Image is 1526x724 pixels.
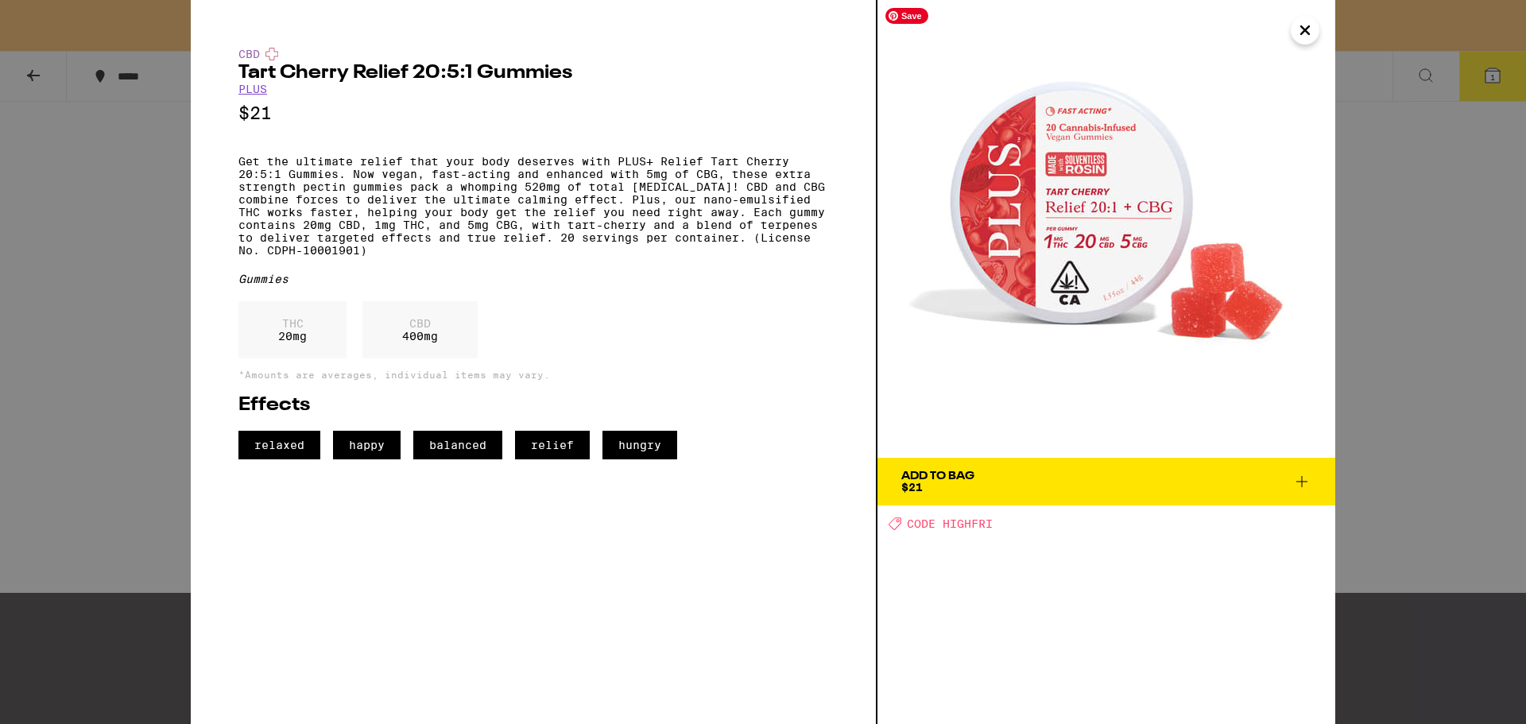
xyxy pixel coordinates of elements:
span: happy [333,431,401,459]
span: relaxed [238,431,320,459]
p: $21 [238,103,828,123]
p: Get the ultimate relief that your body deserves with PLUS+ Relief Tart Cherry 20:5:1 Gummies. Now... [238,155,828,257]
div: 400 mg [362,301,478,358]
h2: Tart Cherry Relief 20:5:1 Gummies [238,64,828,83]
span: Save [885,8,928,24]
div: Gummies [238,273,828,285]
p: CBD [402,317,438,330]
span: CODE HIGHFRI [907,517,993,530]
div: 20 mg [238,301,347,358]
p: THC [278,317,307,330]
div: CBD [238,48,828,60]
span: relief [515,431,590,459]
button: Add To Bag$21 [877,458,1335,505]
a: PLUS [238,83,267,95]
img: cbdColor.svg [265,48,278,60]
span: Hi. Need any help? [10,11,115,24]
h2: Effects [238,396,828,415]
button: Close [1291,16,1319,45]
span: $21 [901,481,923,494]
p: *Amounts are averages, individual items may vary. [238,370,828,380]
span: balanced [413,431,502,459]
span: hungry [602,431,677,459]
div: Add To Bag [901,470,974,482]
